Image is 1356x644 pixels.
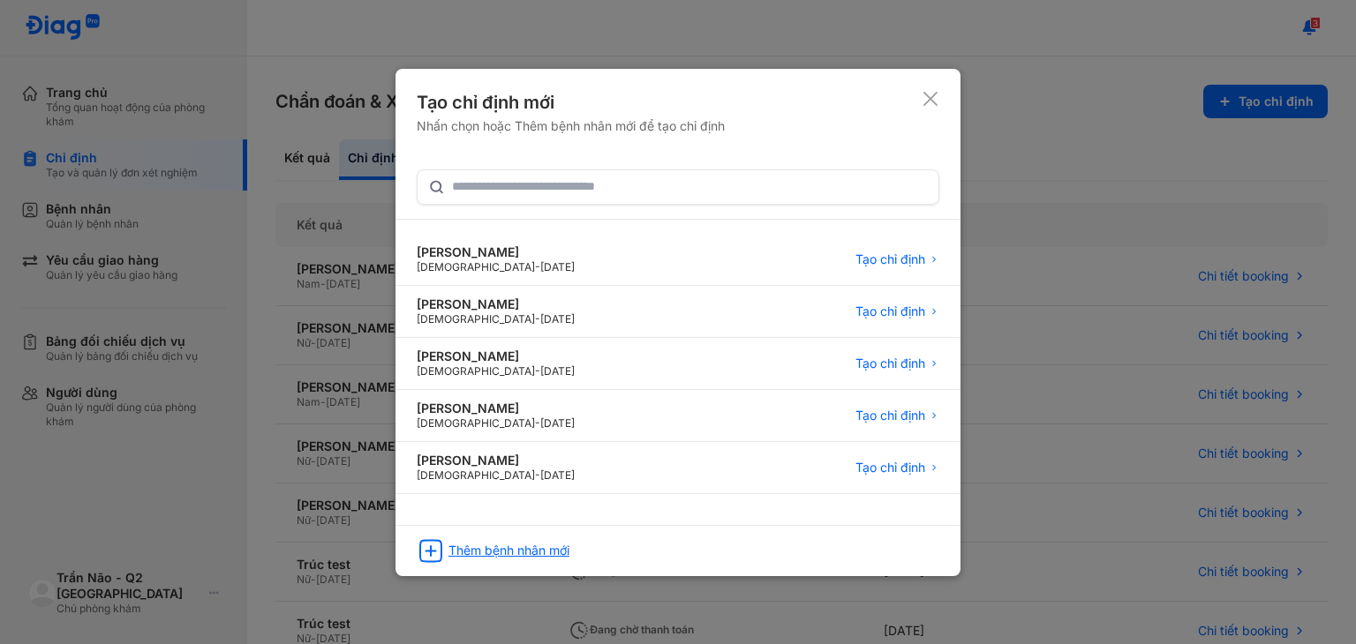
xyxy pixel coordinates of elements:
span: [DEMOGRAPHIC_DATA] [417,364,535,378]
span: Tạo chỉ định [855,408,925,423]
span: [DATE] [540,468,575,482]
span: [DATE] [540,416,575,430]
span: Tạo chỉ định [855,460,925,476]
span: [DEMOGRAPHIC_DATA] [417,468,535,482]
span: [DEMOGRAPHIC_DATA] [417,416,535,430]
div: Tạo chỉ định mới [417,90,725,115]
div: [PERSON_NAME] [417,401,575,416]
span: Tạo chỉ định [855,303,925,319]
span: - [535,364,540,378]
span: Tạo chỉ định [855,251,925,267]
span: [DATE] [540,260,575,273]
span: [DATE] [540,364,575,378]
div: [PERSON_NAME] [417,453,575,468]
span: [DEMOGRAPHIC_DATA] [417,260,535,273]
span: [DEMOGRAPHIC_DATA] [417,312,535,326]
div: Nhấn chọn hoặc Thêm bệnh nhân mới để tạo chỉ định [417,118,725,134]
span: [DATE] [540,312,575,326]
div: Thêm bệnh nhân mới [448,543,569,558]
span: - [535,260,540,273]
span: - [535,312,540,326]
span: Tạo chỉ định [855,356,925,371]
span: - [535,468,540,482]
span: - [535,416,540,430]
div: [PERSON_NAME] [417,348,575,364]
div: [PERSON_NAME] [417,244,575,260]
div: [PERSON_NAME] [417,296,575,312]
